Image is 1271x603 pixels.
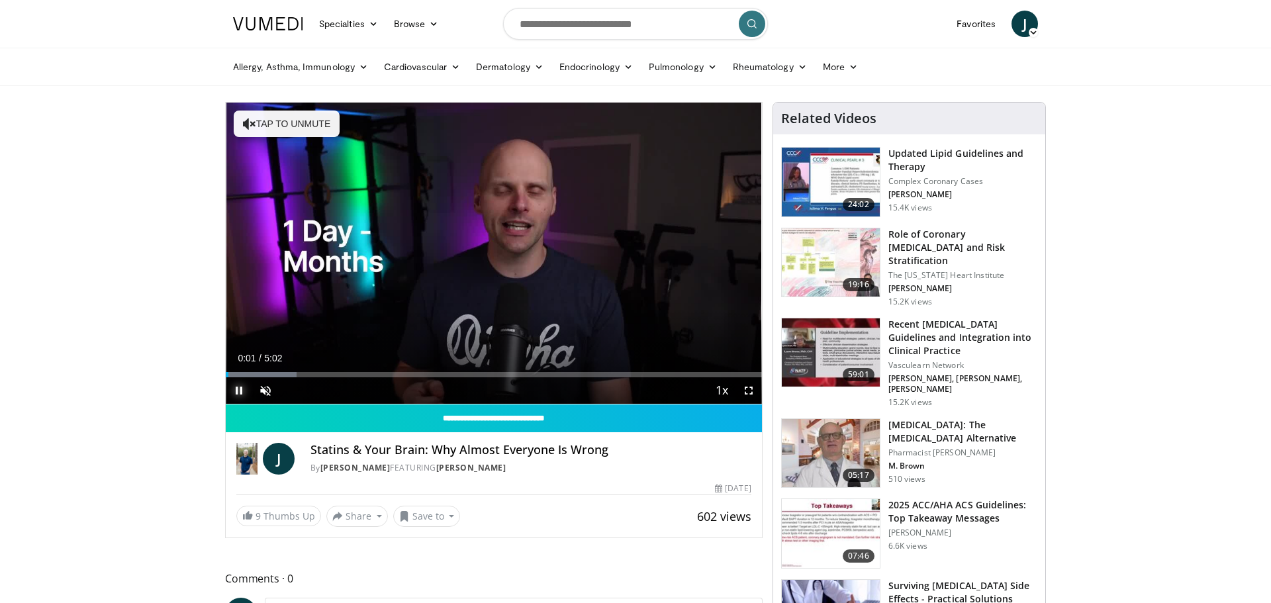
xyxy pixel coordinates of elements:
a: J [263,443,295,475]
p: M. Brown [888,461,1037,471]
p: [PERSON_NAME] [888,283,1037,294]
h3: Recent [MEDICAL_DATA] Guidelines and Integration into Clinical Practice [888,318,1037,357]
p: 15.2K views [888,297,932,307]
div: Progress Bar [226,372,762,377]
a: Allergy, Asthma, Immunology [225,54,376,80]
a: [PERSON_NAME] [436,462,506,473]
input: Search topics, interventions [503,8,768,40]
button: Fullscreen [735,377,762,404]
span: 602 views [697,508,751,524]
span: 0:01 [238,353,256,363]
span: 24:02 [843,198,874,211]
img: Dr. Jordan Rennicke [236,443,258,475]
span: 59:01 [843,368,874,381]
span: / [259,353,261,363]
span: 19:16 [843,278,874,291]
span: Comments 0 [225,570,763,587]
span: 5:02 [264,353,282,363]
img: 87825f19-cf4c-4b91-bba1-ce218758c6bb.150x105_q85_crop-smart_upscale.jpg [782,318,880,387]
button: Unmute [252,377,279,404]
h3: [MEDICAL_DATA]: The [MEDICAL_DATA] Alternative [888,418,1037,445]
a: J [1012,11,1038,37]
button: Share [326,506,388,527]
img: 369ac253-1227-4c00-b4e1-6e957fd240a8.150x105_q85_crop-smart_upscale.jpg [782,499,880,568]
a: Cardiovascular [376,54,468,80]
a: 05:17 [MEDICAL_DATA]: The [MEDICAL_DATA] Alternative Pharmacist [PERSON_NAME] M. Brown 510 views [781,418,1037,488]
p: 6.6K views [888,541,927,551]
h4: Statins & Your Brain: Why Almost Everyone Is Wrong [310,443,751,457]
span: 9 [256,510,261,522]
p: 15.4K views [888,203,932,213]
img: 77f671eb-9394-4acc-bc78-a9f077f94e00.150x105_q85_crop-smart_upscale.jpg [782,148,880,216]
a: 19:16 Role of Coronary [MEDICAL_DATA] and Risk Stratification The [US_STATE] Heart Institute [PER... [781,228,1037,307]
p: [PERSON_NAME] [888,189,1037,200]
a: [PERSON_NAME] [320,462,391,473]
a: 07:46 2025 ACC/AHA ACS Guidelines: Top Takeaway Messages [PERSON_NAME] 6.6K views [781,498,1037,569]
a: 9 Thumbs Up [236,506,321,526]
a: Dermatology [468,54,551,80]
h3: Updated Lipid Guidelines and Therapy [888,147,1037,173]
div: [DATE] [715,483,751,494]
span: 05:17 [843,469,874,482]
h4: Related Videos [781,111,876,126]
button: Pause [226,377,252,404]
img: 1efa8c99-7b8a-4ab5-a569-1c219ae7bd2c.150x105_q85_crop-smart_upscale.jpg [782,228,880,297]
a: Specialties [311,11,386,37]
h3: Role of Coronary [MEDICAL_DATA] and Risk Stratification [888,228,1037,267]
p: Vasculearn Network [888,360,1037,371]
p: Complex Coronary Cases [888,176,1037,187]
img: VuMedi Logo [233,17,303,30]
p: Pharmacist [PERSON_NAME] [888,447,1037,458]
div: By FEATURING [310,462,751,474]
a: Pulmonology [641,54,725,80]
p: [PERSON_NAME], [PERSON_NAME], [PERSON_NAME] [888,373,1037,394]
button: Save to [393,506,461,527]
a: 59:01 Recent [MEDICAL_DATA] Guidelines and Integration into Clinical Practice Vasculearn Network ... [781,318,1037,408]
p: The [US_STATE] Heart Institute [888,270,1037,281]
img: ce9609b9-a9bf-4b08-84dd-8eeb8ab29fc6.150x105_q85_crop-smart_upscale.jpg [782,419,880,488]
h3: 2025 ACC/AHA ACS Guidelines: Top Takeaway Messages [888,498,1037,525]
button: Tap to unmute [234,111,340,137]
a: 24:02 Updated Lipid Guidelines and Therapy Complex Coronary Cases [PERSON_NAME] 15.4K views [781,147,1037,217]
video-js: Video Player [226,103,762,404]
a: Favorites [949,11,1004,37]
p: [PERSON_NAME] [888,528,1037,538]
a: Browse [386,11,447,37]
span: 07:46 [843,549,874,563]
button: Playback Rate [709,377,735,404]
a: Rheumatology [725,54,815,80]
p: 15.2K views [888,397,932,408]
p: 510 views [888,474,925,485]
a: More [815,54,866,80]
a: Endocrinology [551,54,641,80]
